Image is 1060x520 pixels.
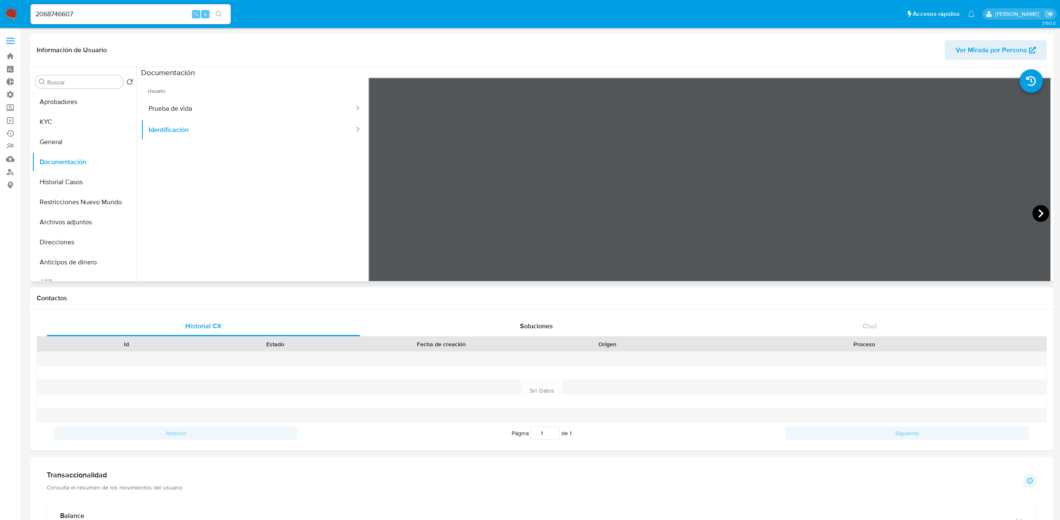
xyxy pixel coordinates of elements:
[995,10,1042,18] p: jessica.fukman@mercadolibre.com
[32,172,136,192] button: Historial Casos
[204,10,207,18] span: s
[539,340,676,348] div: Origen
[126,79,133,88] button: Volver al orden por defecto
[54,426,298,440] button: Anterior
[913,10,959,18] span: Accesos rápidos
[32,212,136,232] button: Archivos adjuntos
[185,321,222,331] span: Historial CX
[956,40,1027,60] span: Ver Mirada por Persona
[32,272,136,292] button: CBT
[32,92,136,112] button: Aprobadores
[47,79,120,86] input: Buscar
[688,340,1040,348] div: Proceso
[58,340,195,348] div: Id
[512,426,572,440] span: Página de
[30,9,231,20] input: Buscar usuario o caso...
[210,8,227,20] button: search-icon
[32,112,136,132] button: KYC
[1045,10,1054,18] a: Salir
[32,192,136,212] button: Restricciones Nuevo Mundo
[785,426,1029,440] button: Siguiente
[37,46,107,54] h1: Información de Usuario
[945,40,1047,60] button: Ver Mirada por Persona
[32,152,136,172] button: Documentación
[968,10,975,18] a: Notificaciones
[570,429,572,437] span: 1
[193,10,199,18] span: ⌥
[32,232,136,252] button: Direcciones
[520,321,553,331] span: Soluciones
[37,294,1047,302] h1: Contactos
[356,340,527,348] div: Fecha de creación
[207,340,344,348] div: Estado
[39,79,45,85] button: Buscar
[32,252,136,272] button: Anticipos de dinero
[863,321,877,331] span: Chat
[32,132,136,152] button: General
